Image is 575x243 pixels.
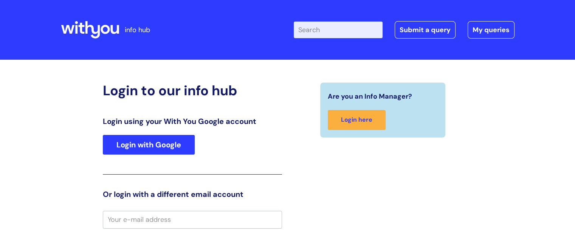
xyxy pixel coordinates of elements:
[328,110,386,130] a: Login here
[103,117,282,126] h3: Login using your With You Google account
[125,24,150,36] p: info hub
[294,22,383,38] input: Search
[103,135,195,155] a: Login with Google
[103,82,282,99] h2: Login to our info hub
[395,21,456,39] a: Submit a query
[103,211,282,228] input: Your e-mail address
[103,190,282,199] h3: Or login with a different email account
[468,21,515,39] a: My queries
[328,90,412,102] span: Are you an Info Manager?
